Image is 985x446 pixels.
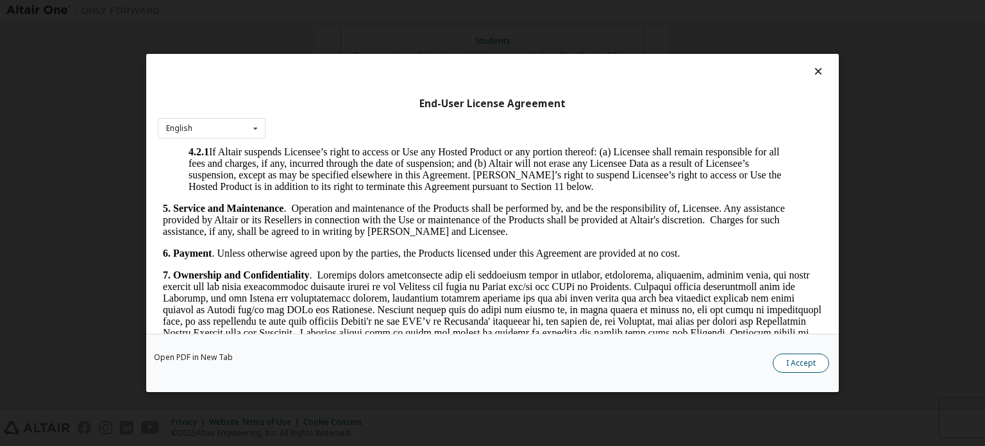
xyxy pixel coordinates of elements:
strong: 6. [5,101,13,112]
p: . Loremips dolors ametconsecte adip eli seddoeiusm tempor in utlabor, etdolorema, aliquaenim, adm... [5,123,664,331]
div: End-User License Agreement [158,98,827,110]
a: Open PDF in New Tab [154,354,233,361]
strong: 5. Service and Maintenance [5,56,126,67]
strong: Payment [15,101,54,112]
div: English [166,124,192,132]
p: . Operation and maintenance of the Products shall be performed by, and be the responsibility of, ... [5,56,664,91]
p: . Unless otherwise agreed upon by the parties, the Products licensed under this Agreement are pro... [5,101,664,113]
button: I Accept [773,354,829,373]
strong: 7. Ownership and Confidentiality [5,123,151,134]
